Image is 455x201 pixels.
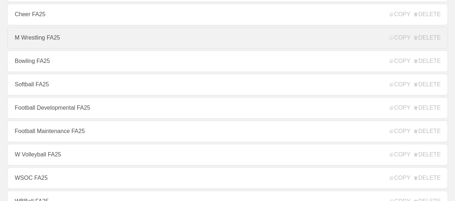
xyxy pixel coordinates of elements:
span: DELETE [414,105,441,111]
a: Bowling FA25 [7,50,448,72]
a: Softball FA25 [7,74,448,95]
a: WSOC FA25 [7,167,448,189]
span: COPY [390,105,410,111]
iframe: Chat Widget [326,118,455,201]
span: COPY [390,35,410,41]
a: Cheer FA25 [7,4,448,25]
span: DELETE [414,35,441,41]
span: COPY [390,81,410,88]
span: DELETE [414,58,441,64]
a: W Volleyball FA25 [7,144,448,165]
span: DELETE [414,11,441,18]
a: Football Developmental FA25 [7,97,448,119]
a: M Wrestling FA25 [7,27,448,49]
span: COPY [390,11,410,18]
a: Football Maintenance FA25 [7,120,448,142]
span: DELETE [414,81,441,88]
span: COPY [390,58,410,64]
